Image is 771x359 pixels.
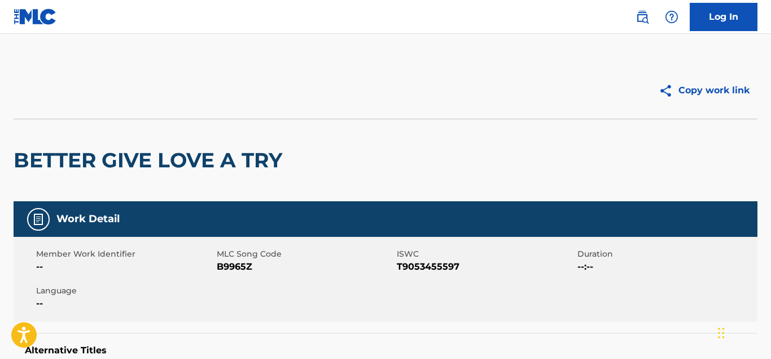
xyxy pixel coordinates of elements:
span: T9053455597 [397,260,575,274]
span: Language [36,285,214,297]
div: Drag [718,316,725,350]
span: B9965Z [217,260,395,274]
h5: Alternative Titles [25,345,746,356]
span: --:-- [577,260,755,274]
img: help [665,10,678,24]
img: search [636,10,649,24]
button: Copy work link [651,76,757,105]
img: Work Detail [32,213,45,226]
span: Duration [577,248,755,260]
span: -- [36,260,214,274]
img: MLC Logo [14,8,57,25]
span: -- [36,297,214,310]
span: Member Work Identifier [36,248,214,260]
img: Copy work link [659,84,678,98]
div: Help [660,6,683,28]
span: MLC Song Code [217,248,395,260]
h5: Work Detail [56,213,120,226]
span: ISWC [397,248,575,260]
a: Public Search [631,6,654,28]
h2: BETTER GIVE LOVE A TRY [14,148,288,173]
iframe: Chat Widget [715,305,771,359]
a: Log In [690,3,757,31]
